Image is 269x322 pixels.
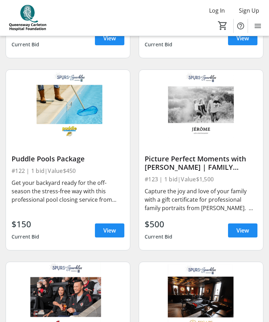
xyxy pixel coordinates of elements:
[239,6,259,15] span: Sign Up
[95,223,124,237] a: View
[209,6,225,15] span: Log In
[251,19,265,33] button: Menu
[4,5,51,31] img: QCH Foundation's Logo
[145,230,173,243] div: Current Bid
[236,226,249,235] span: View
[236,34,249,42] span: View
[6,70,130,140] img: Puddle Pools Package
[228,223,257,237] a: View
[204,5,230,16] button: Log In
[145,218,173,230] div: $500
[145,155,257,172] div: Picture Perfect Moments with [PERSON_NAME] | FAMILY PORTRAIT SESSION
[103,226,116,235] span: View
[228,31,257,45] a: View
[139,70,263,140] img: Picture Perfect Moments with Jerome Art | FAMILY PORTRAIT SESSION
[216,19,229,32] button: Cart
[145,174,257,184] div: #123 | 1 bid | Value $1,500
[234,19,248,33] button: Help
[95,31,124,45] a: View
[103,34,116,42] span: View
[12,38,40,51] div: Current Bid
[12,179,124,204] div: Get your backyard ready for the off-season the stress-free way with this professional pool closin...
[12,230,40,243] div: Current Bid
[12,218,40,230] div: $150
[145,38,173,51] div: Current Bid
[12,166,124,176] div: #122 | 1 bid | Value $450
[145,187,257,212] div: Capture the joy and love of your family with a gift certificate for professional family portraits...
[12,155,124,163] div: Puddle Pools Package
[233,5,265,16] button: Sign Up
